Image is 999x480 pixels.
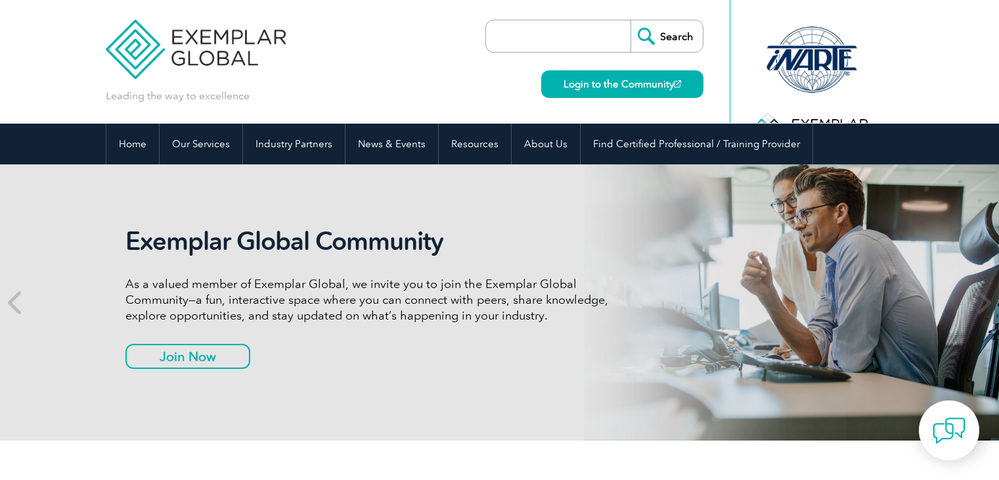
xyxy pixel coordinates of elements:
h2: Exemplar Global Community [125,226,618,256]
a: About Us [512,124,580,164]
a: News & Events [345,124,438,164]
p: Leading the way to excellence [106,89,250,103]
a: Industry Partners [243,124,345,164]
input: Search [631,20,703,52]
a: Join Now [125,344,250,369]
a: Find Certified Professional / Training Provider [581,124,812,164]
a: Login to the Community [541,70,703,98]
a: Our Services [160,124,242,164]
img: open_square.png [674,80,681,87]
a: Home [106,124,159,164]
a: Resources [439,124,511,164]
p: As a valued member of Exemplar Global, we invite you to join the Exemplar Global Community—a fun,... [125,276,618,324]
img: contact-chat.png [933,414,966,447]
